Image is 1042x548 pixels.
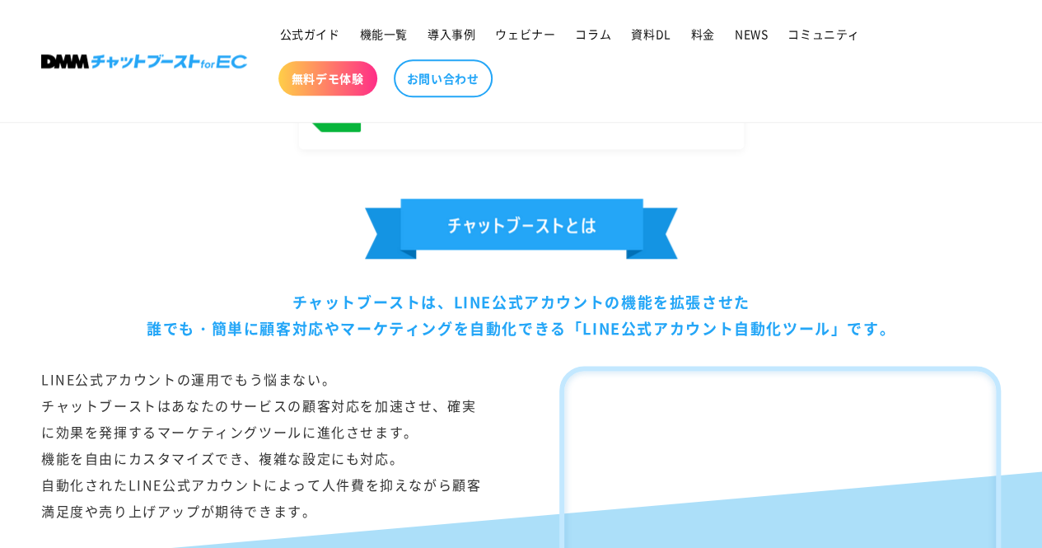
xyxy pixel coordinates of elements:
[428,26,475,41] span: 導入事例
[681,16,725,51] a: 料金
[41,54,247,68] img: 株式会社DMM Boost
[575,26,611,41] span: コラム
[278,61,377,96] a: 無料デモ体験
[41,288,1001,342] div: チャットブーストは、LINE公式アカウントの機能を拡張させた 誰でも・簡単に顧客対応やマーケティングを自動化できる「LINE公式アカウント自動化ツール」です。
[270,16,350,51] a: 公式ガイド
[725,16,778,51] a: NEWS
[394,59,493,97] a: お問い合わせ
[621,16,680,51] a: 資料DL
[292,71,364,86] span: 無料デモ体験
[778,16,870,51] a: コミュニティ
[495,26,555,41] span: ウェビナー
[418,16,485,51] a: 導入事例
[565,16,621,51] a: コラム
[280,26,340,41] span: 公式ガイド
[631,26,671,41] span: 資料DL
[691,26,715,41] span: 料金
[360,26,408,41] span: 機能一覧
[365,199,678,259] img: チェットブーストとは
[485,16,565,51] a: ウェビナー
[407,71,479,86] span: お問い合わせ
[350,16,418,51] a: 機能一覧
[787,26,860,41] span: コミュニティ
[735,26,768,41] span: NEWS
